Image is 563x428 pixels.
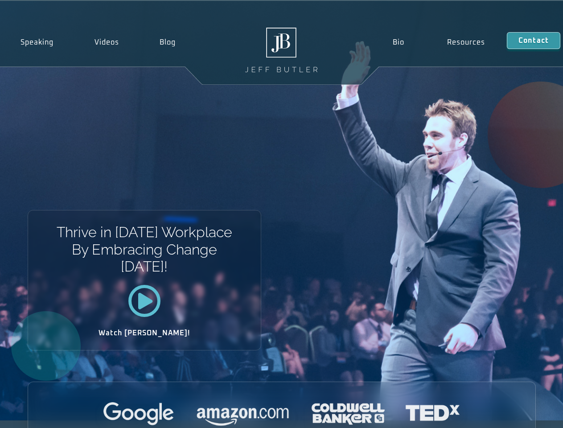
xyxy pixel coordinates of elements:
h1: Thrive in [DATE] Workplace By Embracing Change [DATE]! [56,224,233,275]
span: Contact [518,37,549,44]
nav: Menu [371,32,506,53]
a: Contact [507,32,560,49]
a: Videos [74,32,140,53]
a: Blog [139,32,196,53]
h2: Watch [PERSON_NAME]! [59,329,230,337]
a: Bio [371,32,426,53]
a: Resources [426,32,507,53]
